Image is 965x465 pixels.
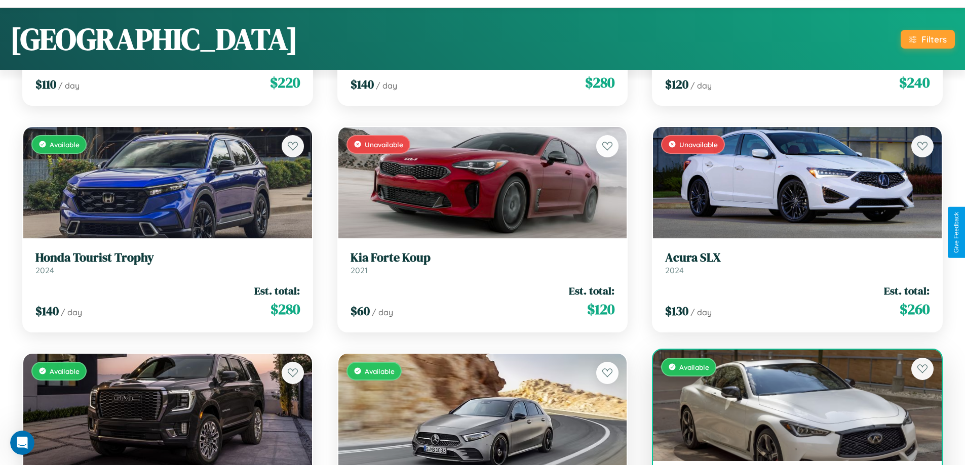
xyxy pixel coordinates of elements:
span: Unavailable [365,140,403,149]
span: / day [376,80,397,91]
span: / day [58,80,80,91]
h3: Acura SLX [665,250,930,265]
a: Acura SLX2024 [665,250,930,275]
span: $ 110 [35,76,56,93]
span: $ 220 [270,72,300,93]
div: Give Feedback [953,212,960,253]
span: Available [50,367,80,375]
span: $ 120 [587,299,614,319]
span: Unavailable [679,140,718,149]
h3: Kia Forte Koup [351,250,615,265]
div: Filters [921,34,947,45]
span: Available [679,363,709,371]
span: $ 280 [271,299,300,319]
h3: Honda Tourist Trophy [35,250,300,265]
button: Filters [901,30,955,49]
span: $ 280 [585,72,614,93]
span: $ 140 [351,76,374,93]
span: $ 120 [665,76,688,93]
span: $ 60 [351,303,370,319]
span: $ 260 [900,299,930,319]
span: $ 240 [899,72,930,93]
span: / day [690,307,712,317]
span: Est. total: [569,283,614,298]
a: Kia Forte Koup2021 [351,250,615,275]
iframe: Intercom live chat [10,431,34,455]
span: Est. total: [884,283,930,298]
h1: [GEOGRAPHIC_DATA] [10,18,298,60]
span: / day [690,80,712,91]
span: 2024 [35,265,54,275]
span: Est. total: [254,283,300,298]
span: / day [372,307,393,317]
span: $ 130 [665,303,688,319]
span: 2021 [351,265,368,275]
span: $ 140 [35,303,59,319]
span: / day [61,307,82,317]
span: 2024 [665,265,684,275]
a: Honda Tourist Trophy2024 [35,250,300,275]
span: Available [365,367,395,375]
span: Available [50,140,80,149]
